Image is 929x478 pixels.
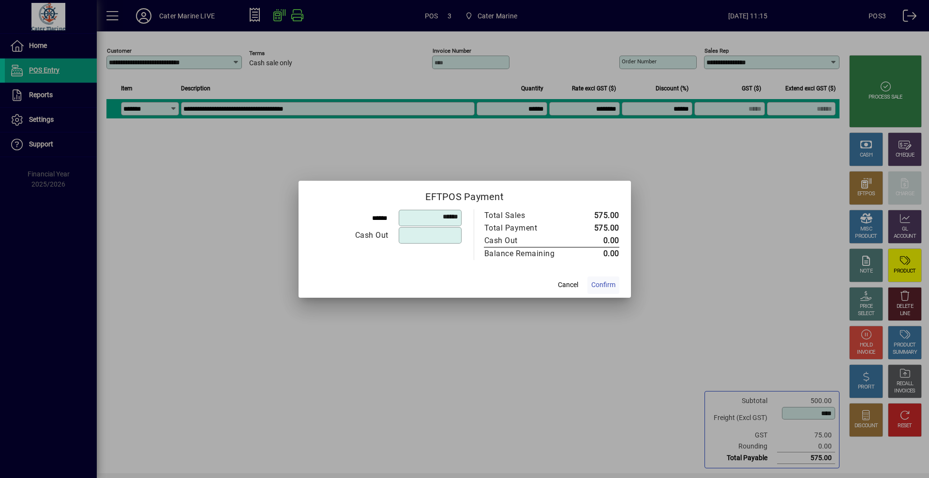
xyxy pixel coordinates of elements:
td: Total Sales [484,209,575,222]
td: 0.00 [575,247,619,260]
td: 575.00 [575,222,619,234]
button: Confirm [587,276,619,294]
div: Cash Out [484,235,566,246]
span: Confirm [591,280,615,290]
div: Cash Out [311,230,389,241]
td: 575.00 [575,209,619,222]
span: Cancel [558,280,578,290]
h2: EFTPOS Payment [299,181,631,209]
td: Total Payment [484,222,575,234]
td: 0.00 [575,234,619,247]
button: Cancel [553,276,584,294]
div: Balance Remaining [484,248,566,260]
